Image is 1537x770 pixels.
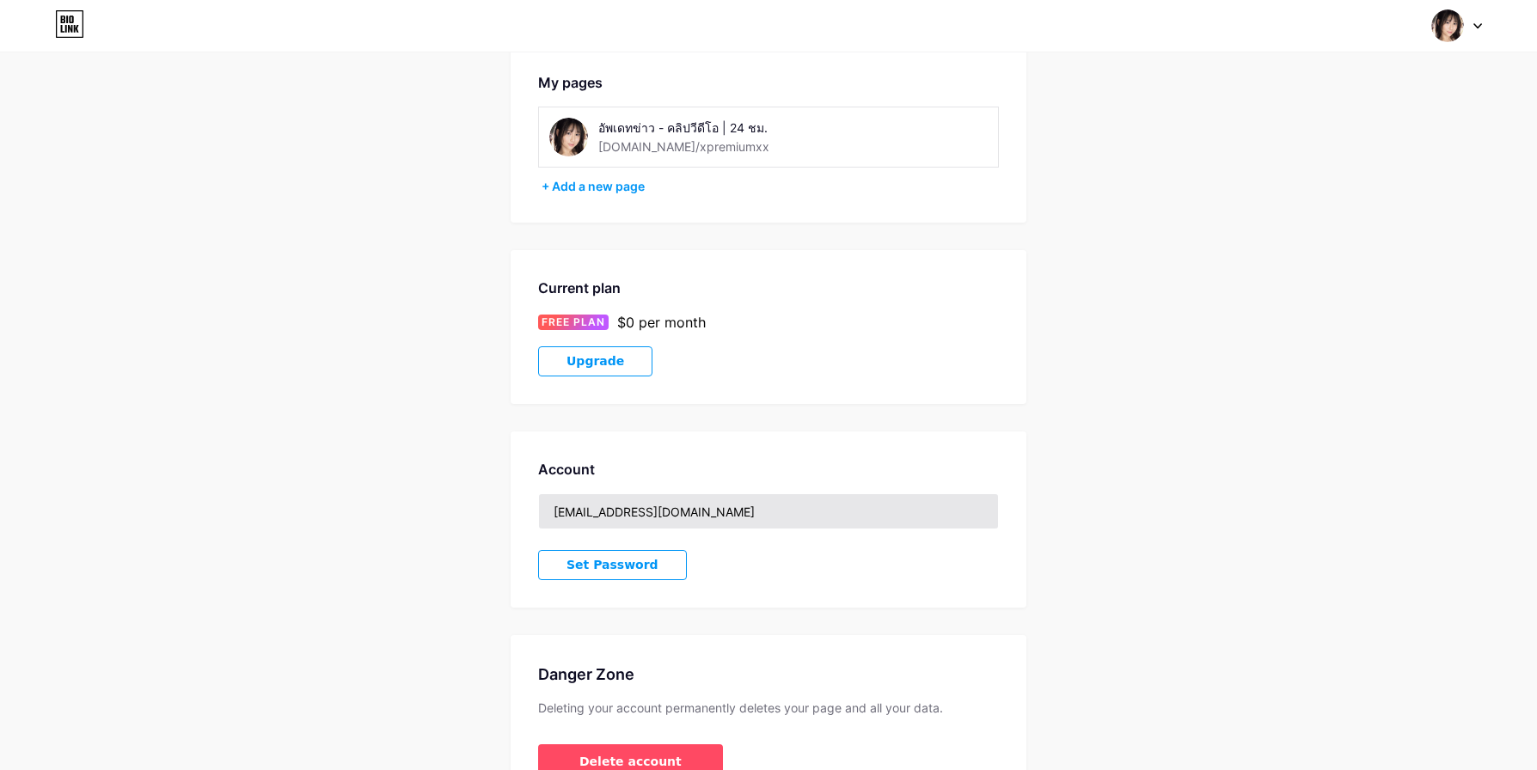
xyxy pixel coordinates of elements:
div: Danger Zone [538,663,999,686]
input: Email [539,494,998,529]
span: Upgrade [566,354,624,369]
div: Account [538,459,999,480]
div: [DOMAIN_NAME]/xpremiumxx [598,137,769,156]
img: xpremiumxx [549,118,588,156]
div: $0 per month [617,312,706,333]
span: FREE PLAN [542,315,605,330]
div: My pages [538,72,999,93]
img: Aim Catin [1431,9,1464,42]
div: Current plan [538,278,999,298]
button: Upgrade [538,346,652,376]
div: อัพเดทข่าว - คลิปวีดีโอ | 24 ชม. [598,119,842,137]
button: Set Password [538,550,687,580]
div: + Add a new page [542,178,999,195]
div: Deleting your account permanently deletes your page and all your data. [538,700,999,717]
span: Set Password [566,558,658,572]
